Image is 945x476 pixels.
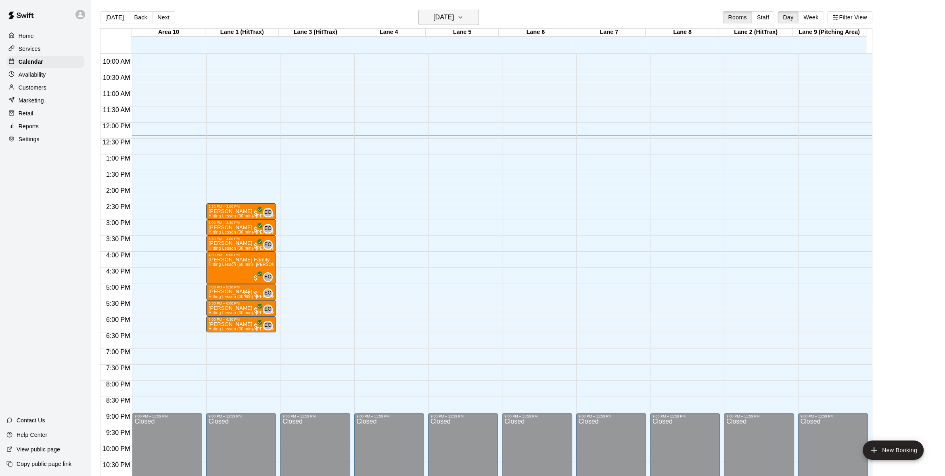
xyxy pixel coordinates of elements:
[6,107,84,119] div: Retail
[6,94,84,106] div: Marketing
[431,414,495,418] div: 9:00 PM – 11:59 PM
[19,109,33,117] p: Retail
[357,414,422,418] div: 9:00 PM – 11:59 PM
[6,81,84,94] a: Customers
[6,69,84,81] a: Availability
[209,414,274,418] div: 9:00 PM – 11:59 PM
[263,288,273,298] div: Eric Opelski
[100,445,132,452] span: 10:00 PM
[6,30,84,42] div: Home
[17,445,60,453] p: View public page
[264,273,272,281] span: EO
[104,187,132,194] span: 2:00 PM
[209,317,274,322] div: 6:00 PM – 6:30 PM
[206,219,276,236] div: 3:00 PM – 3:30 PM: Jack Kunz
[209,221,274,225] div: 3:00 PM – 3:30 PM
[104,332,132,339] span: 6:30 PM
[19,71,46,79] p: Availability
[266,224,273,234] span: Eric Opelski
[646,29,719,36] div: Lane 8
[6,120,84,132] a: Reports
[499,29,572,36] div: Lane 6
[264,322,272,330] span: EO
[206,300,276,316] div: 5:30 PM – 6:00 PM: Grady Daub
[792,29,866,36] div: Lane 9 (Pitching Area)
[104,203,132,210] span: 2:30 PM
[104,397,132,404] span: 8:30 PM
[104,252,132,259] span: 4:00 PM
[206,316,276,332] div: 6:00 PM – 6:30 PM: Maxwell Daub
[104,349,132,355] span: 7:00 PM
[104,219,132,226] span: 3:00 PM
[6,133,84,145] a: Settings
[209,311,291,315] span: Hitting Lesson (30 min)- [PERSON_NAME]
[266,321,273,330] span: Eric Opelski
[209,294,291,299] span: Hitting Lesson (30 min)- [PERSON_NAME]
[827,11,872,23] button: Filter View
[252,322,260,330] span: All customers have paid
[206,203,276,219] div: 2:30 PM – 3:00 PM: Rockne Pitcher
[719,29,792,36] div: Lane 2 (HitTrax)
[17,416,45,424] p: Contact Us
[104,429,132,436] span: 9:30 PM
[209,262,291,267] span: Hitting Lesson (60 min)- [PERSON_NAME]
[6,43,84,55] a: Services
[252,225,260,234] span: All customers have paid
[100,11,129,23] button: [DATE]
[433,12,454,23] h6: [DATE]
[252,242,260,250] span: All customers have paid
[104,284,132,291] span: 5:00 PM
[572,29,646,36] div: Lane 7
[104,155,132,162] span: 1:00 PM
[6,56,84,68] div: Calendar
[263,305,273,314] div: Eric Opelski
[426,29,499,36] div: Lane 5
[206,236,276,252] div: 3:30 PM – 4:00 PM: Henry Kunz
[209,246,291,251] span: Hitting Lesson (30 min)- [PERSON_NAME]
[264,289,272,297] span: EO
[209,205,274,209] div: 2:30 PM – 3:00 PM
[352,29,426,36] div: Lane 4
[264,241,272,249] span: EO
[209,214,291,218] span: Hitting Lesson (30 min)- [PERSON_NAME]
[101,106,132,113] span: 11:30 AM
[863,441,924,460] button: add
[264,209,272,217] span: EO
[209,230,291,234] span: Hitting Lesson (30 min)- [PERSON_NAME]
[418,10,479,25] button: [DATE]
[100,123,132,129] span: 12:00 PM
[134,414,199,418] div: 9:00 PM – 11:59 PM
[104,381,132,388] span: 8:00 PM
[104,268,132,275] span: 4:30 PM
[726,414,791,418] div: 9:00 PM – 11:59 PM
[206,252,276,284] div: 4:00 PM – 5:00 PM: Jackson Family
[104,365,132,372] span: 7:30 PM
[19,84,46,92] p: Customers
[778,11,799,23] button: Day
[104,316,132,323] span: 6:00 PM
[205,29,279,36] div: Lane 1 (HitTrax)
[101,90,132,97] span: 11:00 AM
[19,96,44,104] p: Marketing
[263,321,273,330] div: Eric Opelski
[209,285,274,289] div: 5:00 PM – 5:30 PM
[266,272,273,282] span: Eric Opelski
[100,139,132,146] span: 12:30 PM
[19,122,39,130] p: Reports
[101,58,132,65] span: 10:00 AM
[129,11,153,23] button: Back
[132,29,205,36] div: Area 10
[244,291,250,297] span: Recurring event
[209,327,291,331] span: Hitting Lesson (30 min)- [PERSON_NAME]
[17,460,71,468] p: Copy public page link
[264,305,272,313] span: EO
[801,414,866,418] div: 9:00 PM – 11:59 PM
[19,45,41,53] p: Services
[17,431,47,439] p: Help Center
[798,11,824,23] button: Week
[752,11,775,23] button: Staff
[209,253,274,257] div: 4:00 PM – 5:00 PM
[264,225,272,233] span: EO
